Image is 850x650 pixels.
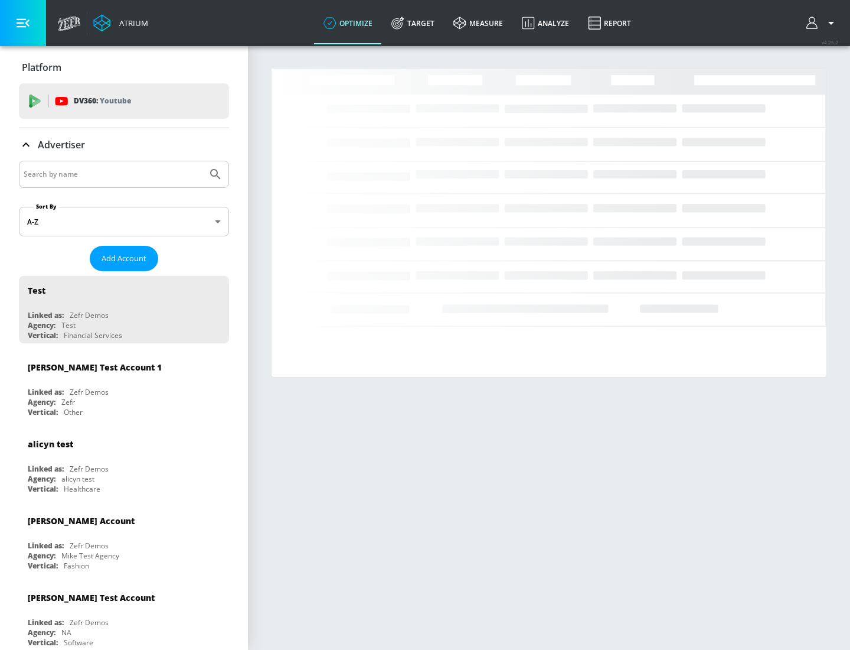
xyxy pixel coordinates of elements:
div: Vertical: [28,638,58,648]
input: Search by name [24,167,202,182]
div: Zefr Demos [70,310,109,320]
div: [PERSON_NAME] Test Account 1Linked as:Zefr DemosAgency:ZefrVertical:Other [19,353,229,420]
div: [PERSON_NAME] AccountLinked as:Zefr DemosAgency:Mike Test AgencyVertical:Fashion [19,506,229,574]
div: Agency: [28,320,55,330]
div: Zefr Demos [70,541,109,551]
div: Software [64,638,93,648]
div: Fashion [64,561,89,571]
label: Sort By [34,203,59,210]
div: Healthcare [64,484,100,494]
div: Test [28,285,45,296]
div: TestLinked as:Zefr DemosAgency:TestVertical:Financial Services [19,276,229,343]
div: Agency: [28,628,55,638]
div: Financial Services [64,330,122,340]
div: Mike Test Agency [61,551,119,561]
div: Linked as: [28,617,64,628]
div: [PERSON_NAME] Account [28,515,135,526]
p: Youtube [100,95,131,107]
div: Zefr Demos [70,387,109,397]
a: optimize [314,2,382,44]
div: Linked as: [28,387,64,397]
div: Zefr Demos [70,617,109,628]
a: Analyze [512,2,578,44]
p: Advertiser [38,138,85,151]
div: [PERSON_NAME] Test Account [28,592,155,603]
div: Test [61,320,76,330]
div: Agency: [28,397,55,407]
div: Agency: [28,474,55,484]
a: Report [578,2,640,44]
div: DV360: Youtube [19,83,229,119]
div: Vertical: [28,561,58,571]
p: DV360: [74,95,131,108]
div: Agency: [28,551,55,561]
div: A-Z [19,207,229,236]
div: Zefr Demos [70,464,109,474]
div: [PERSON_NAME] Test Account 1 [28,362,162,373]
div: Platform [19,51,229,84]
div: Vertical: [28,407,58,417]
div: Advertiser [19,128,229,161]
div: Vertical: [28,330,58,340]
a: Atrium [93,14,148,32]
div: Linked as: [28,464,64,474]
div: Atrium [115,18,148,28]
div: NA [61,628,71,638]
div: Linked as: [28,541,64,551]
div: Vertical: [28,484,58,494]
div: alicyn test [61,474,94,484]
span: v 4.25.2 [822,39,838,45]
a: Target [382,2,444,44]
a: measure [444,2,512,44]
span: Add Account [102,252,146,265]
button: Add Account [90,246,158,271]
div: alicyn testLinked as:Zefr DemosAgency:alicyn testVertical:Healthcare [19,430,229,497]
div: Linked as: [28,310,64,320]
div: Other [64,407,83,417]
div: Zefr [61,397,75,407]
div: alicyn test [28,438,73,450]
p: Platform [22,61,61,74]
